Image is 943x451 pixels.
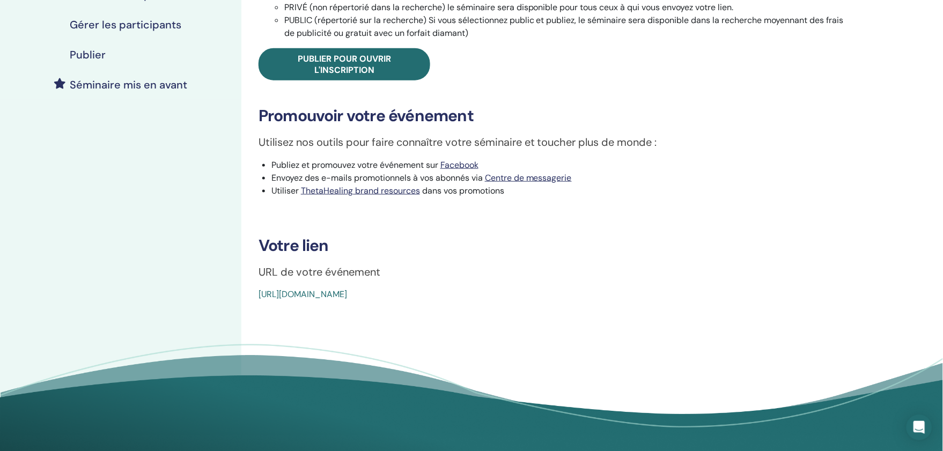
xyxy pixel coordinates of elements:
[259,134,853,150] p: Utilisez nos outils pour faire connaître votre séminaire et toucher plus de monde :
[440,159,478,171] a: Facebook
[485,172,572,183] a: Centre de messagerie
[284,1,853,14] li: PRIVÉ (non répertorié dans la recherche) le séminaire sera disponible pour tous ceux à qui vous e...
[259,236,853,255] h3: Votre lien
[271,172,853,184] li: Envoyez des e-mails promotionnels à vos abonnés via
[271,159,853,172] li: Publiez et promouvez votre événement sur
[907,415,932,440] div: Open Intercom Messenger
[70,48,106,61] h4: Publier
[301,185,420,196] a: ThetaHealing brand resources
[284,14,853,40] li: PUBLIC (répertorié sur la recherche) Si vous sélectionnez public et publiez, le séminaire sera di...
[70,18,181,31] h4: Gérer les participants
[70,78,187,91] h4: Séminaire mis en avant
[259,289,347,300] a: [URL][DOMAIN_NAME]
[271,184,853,197] li: Utiliser dans vos promotions
[259,106,853,125] h3: Promouvoir votre événement
[259,48,430,80] a: Publier pour ouvrir l'inscription
[298,53,391,76] span: Publier pour ouvrir l'inscription
[259,264,853,280] p: URL de votre événement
